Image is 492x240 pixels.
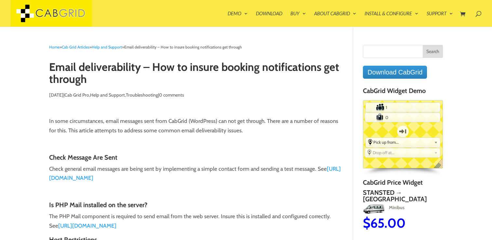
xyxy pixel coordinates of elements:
[228,11,248,27] a: Demo
[366,138,440,146] div: Select the place the starting address falls within
[49,201,147,209] font: Is PHP Mail installed on the server?
[373,140,432,145] span: Pick up from...
[90,92,125,98] a: Help and Support
[64,92,89,98] a: Cab Grid Pro
[365,148,440,157] div: Select the place the destination address is within
[11,9,92,16] a: CabGrid Taxi Plugin
[49,45,242,49] span: » » »
[443,204,464,214] img: Chauffeur
[126,92,158,98] a: Troubleshooting
[49,116,341,141] p: In some circumstances, email messages sent from CabGrid (WordPress) can not get through. There ar...
[92,45,122,49] a: Help and Support
[49,164,341,189] p: Check general email messages are being sent by implementing a simple contact form and sending a t...
[363,204,384,214] img: Minibus
[58,222,116,229] a: [URL][DOMAIN_NAME]
[363,189,442,230] a: Stansted → [GEOGRAPHIC_DATA]MinibusMinibus$65.00
[363,189,442,202] h2: Stansted → [GEOGRAPHIC_DATA]
[124,45,242,49] span: Email deliverability – How to insure booking notifications get through
[49,212,341,236] p: The PHP Mail component is required to send email from the web server. Insure this is installed an...
[62,45,89,49] a: Cab Grid Articles
[290,11,306,27] a: Buy
[384,113,421,122] input: Number of Suitcases
[363,87,443,98] h4: CabGrid Widget Demo
[366,103,385,112] label: Number of Passengers
[427,11,453,27] a: Support
[363,179,443,189] h4: CabGrid Price Widget
[159,92,184,98] a: 0 comments
[365,11,419,27] a: Install & Configure
[49,92,63,98] span: [DATE]
[49,153,117,161] font: Check Message Are Sent
[433,158,447,173] span: English
[385,205,404,210] span: Minibus
[314,11,356,27] a: About CabGrid
[373,150,432,155] span: Drop off at...
[423,45,443,58] input: Search
[63,92,184,98] font: | , , |
[392,123,414,140] label: One-way
[443,215,450,231] span: $
[363,66,427,79] a: Download CabGrid
[384,103,421,111] input: Number of Passengers
[49,45,60,49] a: Home
[370,215,405,231] span: 65.00
[366,113,384,122] label: Number of Suitcases
[256,11,282,27] a: Download
[49,61,341,89] h1: Email deliverability – How to insure booking notifications get through
[363,215,370,231] span: $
